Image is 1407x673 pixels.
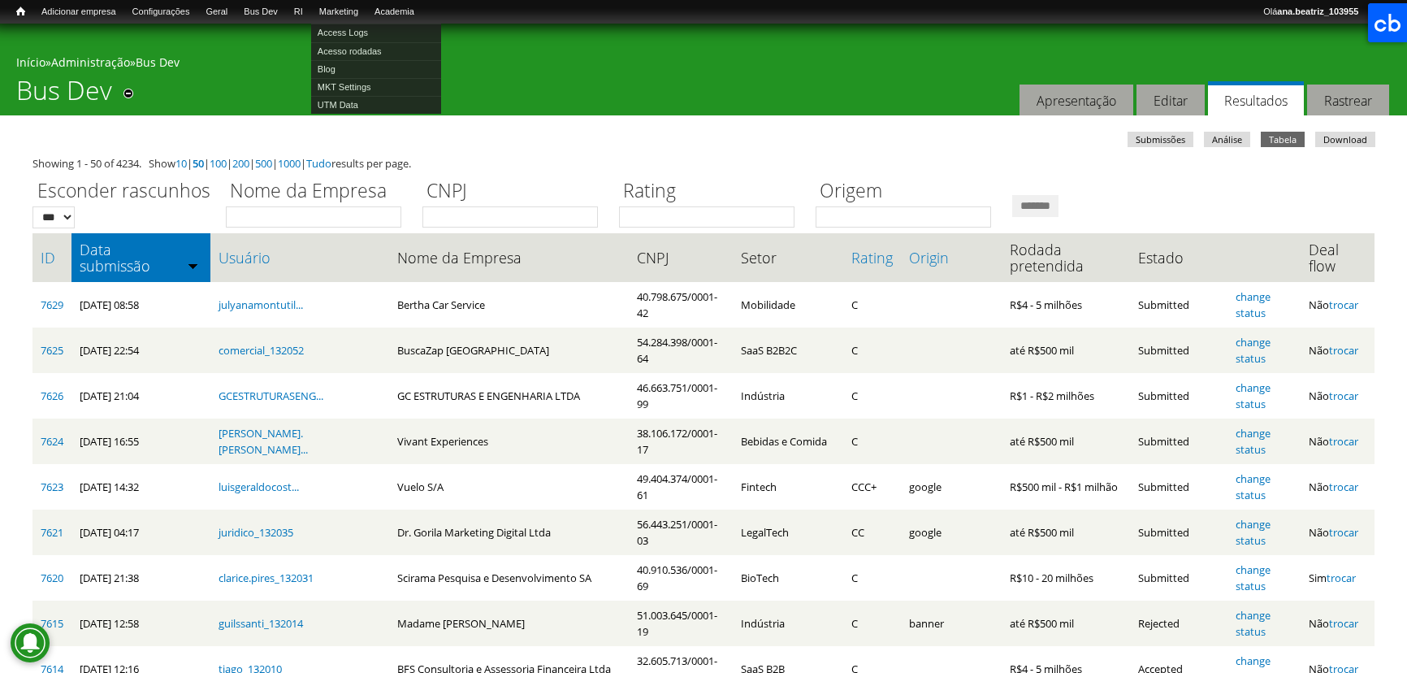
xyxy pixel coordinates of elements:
a: 7629 [41,297,63,312]
a: 100 [210,156,227,171]
a: 50 [193,156,204,171]
td: Não [1301,601,1375,646]
a: Academia [366,4,422,20]
a: Data submissão [80,241,202,274]
a: Oláana.beatriz_103955 [1255,4,1366,20]
td: 40.910.536/0001-69 [629,555,734,601]
a: 7626 [41,389,63,403]
td: BuscaZap [GEOGRAPHIC_DATA] [389,328,629,373]
a: change status [1236,471,1271,502]
td: CC [843,510,901,555]
td: Scirama Pesquisa e Desenvolvimento SA [389,555,629,601]
td: Não [1301,510,1375,555]
td: google [901,510,1002,555]
a: Origin [909,250,994,266]
td: [DATE] 21:04 [71,373,210,419]
a: trocar [1329,434,1358,449]
td: Submitted [1130,282,1227,328]
td: C [843,373,901,419]
td: Rejected [1130,601,1227,646]
td: [DATE] 14:32 [71,464,210,510]
td: 51.003.645/0001-19 [629,601,734,646]
a: Bus Dev [236,4,286,20]
span: Início [16,6,25,17]
a: 7625 [41,343,63,358]
a: Resultados [1208,81,1304,116]
td: banner [901,601,1002,646]
td: Submitted [1130,464,1227,510]
td: Não [1301,464,1375,510]
td: Não [1301,419,1375,464]
a: RI [286,4,311,20]
a: Rating [851,250,893,266]
td: GC ESTRUTURAS E ENGENHARIA LTDA [389,373,629,419]
td: 40.798.675/0001-42 [629,282,734,328]
td: Submitted [1130,555,1227,601]
a: ID [41,250,63,266]
label: Rating [619,177,805,206]
td: BioTech [733,555,842,601]
td: 56.443.251/0001-03 [629,510,734,555]
label: Origem [816,177,1002,206]
a: change status [1236,380,1271,411]
a: change status [1236,562,1271,593]
a: 7623 [41,480,63,494]
td: Submitted [1130,510,1227,555]
td: até R$500 mil [1002,510,1130,555]
a: 500 [255,156,272,171]
div: Showing 1 - 50 of 4234. Show | | | | | | results per page. [32,155,1375,172]
td: Dr. Gorila Marketing Digital Ltda [389,510,629,555]
a: Adicionar empresa [33,4,124,20]
td: [DATE] 08:58 [71,282,210,328]
a: Rastrear [1307,85,1389,116]
td: Indústria [733,601,842,646]
td: R$500 mil - R$1 milhão [1002,464,1130,510]
td: até R$500 mil [1002,419,1130,464]
td: R$10 - 20 milhões [1002,555,1130,601]
h1: Bus Dev [16,75,112,115]
td: 46.663.751/0001-99 [629,373,734,419]
a: Download [1315,132,1375,147]
td: Bebidas e Comida [733,419,842,464]
a: 7615 [41,616,63,631]
a: trocar [1327,571,1356,585]
td: Vuelo S/A [389,464,629,510]
label: Nome da Empresa [226,177,412,206]
label: CNPJ [422,177,608,206]
td: C [843,601,901,646]
a: Bus Dev [136,54,180,70]
a: trocar [1329,480,1358,494]
th: Estado [1130,233,1227,282]
a: Marketing [311,4,366,20]
a: Editar [1136,85,1205,116]
a: 1000 [278,156,301,171]
td: C [843,328,901,373]
td: R$1 - R$2 milhões [1002,373,1130,419]
a: Início [16,54,45,70]
td: Submitted [1130,328,1227,373]
a: Apresentação [1020,85,1133,116]
td: [DATE] 16:55 [71,419,210,464]
td: 38.106.172/0001-17 [629,419,734,464]
a: change status [1236,426,1271,457]
td: Sim [1301,555,1375,601]
a: change status [1236,608,1271,639]
a: trocar [1329,343,1358,358]
label: Esconder rascunhos [32,177,215,206]
td: Submitted [1130,419,1227,464]
a: clarice.pires_132031 [219,571,314,585]
a: comercial_132052 [219,343,304,358]
td: [DATE] 04:17 [71,510,210,555]
td: Não [1301,373,1375,419]
a: [PERSON_NAME].[PERSON_NAME]... [219,426,308,457]
td: LegalTech [733,510,842,555]
strong: ana.beatriz_103955 [1277,7,1358,16]
div: » » [16,54,1391,75]
td: Vivant Experiences [389,419,629,464]
a: Usuário [219,250,381,266]
a: change status [1236,289,1271,320]
td: Bertha Car Service [389,282,629,328]
a: trocar [1329,525,1358,540]
td: [DATE] 22:54 [71,328,210,373]
a: Submissões [1128,132,1193,147]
